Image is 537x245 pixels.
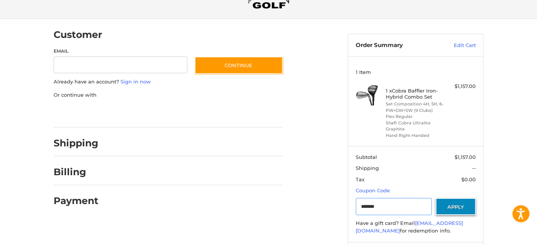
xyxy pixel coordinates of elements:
div: Have a gift card? Email for redemption info. [356,220,476,234]
h2: Billing [54,166,98,178]
h2: Payment [54,195,98,207]
span: Tax [356,176,364,182]
h3: 1 Item [356,69,476,75]
li: Set Composition 4H, 5H, 6-PW+GW+SW (9 Clubs) [386,101,444,113]
h3: Order Summary [356,42,437,49]
button: Continue [195,57,283,74]
iframe: PayPal-paylater [116,106,173,120]
span: Subtotal [356,154,377,160]
li: Hand Right-Handed [386,132,444,139]
p: Or continue with [54,91,283,99]
a: Coupon Code [356,187,390,193]
span: $1,157.00 [455,154,476,160]
button: Apply [436,198,476,215]
iframe: PayPal-paypal [51,106,108,120]
a: Sign in now [120,79,151,85]
iframe: Google Customer Reviews [474,225,537,245]
p: Already have an account? [54,78,283,86]
li: Shaft Cobra Ultralite Graphite [386,120,444,132]
li: Flex Regular [386,113,444,120]
span: -- [472,165,476,171]
input: Gift Certificate or Coupon Code [356,198,432,215]
h4: 1 x Cobra Baffler Iron-Hybrid Combo Set [386,88,444,100]
span: Shipping [356,165,379,171]
a: [EMAIL_ADDRESS][DOMAIN_NAME] [356,220,463,234]
label: Email [54,48,187,55]
h2: Customer [54,29,102,41]
a: Edit Cart [437,42,476,49]
span: $0.00 [461,176,476,182]
div: $1,157.00 [446,83,476,90]
iframe: PayPal-venmo [180,106,237,120]
h2: Shipping [54,137,98,149]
